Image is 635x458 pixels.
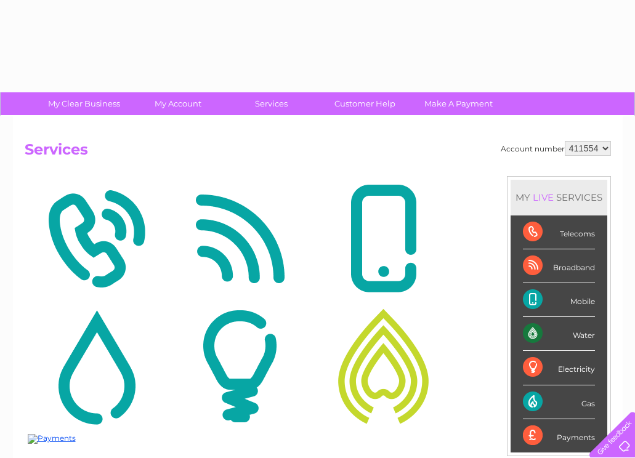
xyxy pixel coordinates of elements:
div: Mobile [523,283,595,317]
a: My Clear Business [33,92,135,115]
div: Account number [501,141,611,156]
img: Water [28,307,165,426]
div: Payments [523,419,595,452]
img: Gas [315,307,452,426]
div: Gas [523,385,595,419]
a: Services [220,92,322,115]
img: Payments [28,434,76,444]
img: Electricity [171,307,309,426]
a: My Account [127,92,229,115]
div: LIVE [530,191,556,203]
div: Telecoms [523,215,595,249]
a: Customer Help [314,92,416,115]
h2: Services [25,141,611,164]
div: Water [523,317,595,351]
div: Electricity [523,351,595,385]
a: Make A Payment [408,92,509,115]
img: Broadband [171,179,309,299]
img: Telecoms [28,179,165,299]
img: Mobile [315,179,452,299]
div: MY SERVICES [511,180,607,215]
div: Broadband [523,249,595,283]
